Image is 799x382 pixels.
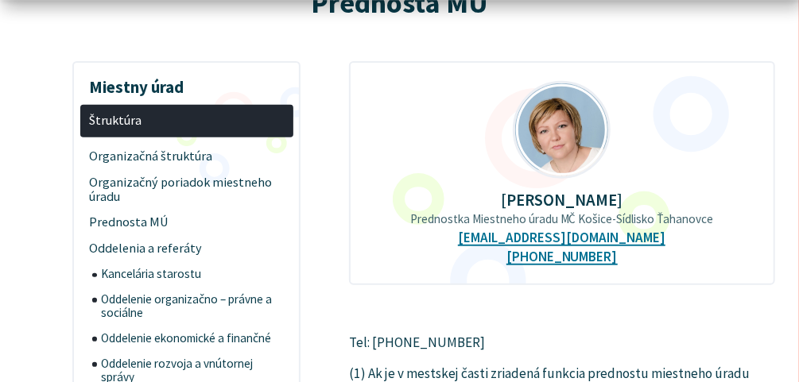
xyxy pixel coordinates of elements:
[80,105,293,137] a: Štruktúra
[80,143,293,169] a: Organizačná štruktúra
[374,191,749,209] p: [PERSON_NAME]
[515,83,609,177] img: Zemkov__
[349,333,775,353] p: Tel: [PHONE_NUMBER]
[80,66,293,99] h3: Miestny úrad
[80,236,293,262] a: Oddelenia a referáty
[80,210,293,236] a: Prednosta MÚ
[374,212,749,226] p: Prednostka Miestneho úradu MČ Košice-Sídlisko Ťahanovce
[506,249,618,265] a: [PHONE_NUMBER]
[101,326,284,351] span: Oddelenie ekonomické a finančné
[92,287,293,326] a: Oddelenie organizačno – právne a sociálne
[92,326,293,351] a: Oddelenie ekonomické a finančné
[89,108,284,134] span: Štruktúra
[89,143,284,169] span: Organizačná štruktúra
[101,262,284,287] span: Kancelária starostu
[89,169,284,210] span: Organizačný poriadok miestneho úradu
[101,287,284,326] span: Oddelenie organizačno – právne a sociálne
[89,210,284,236] span: Prednosta MÚ
[80,169,293,210] a: Organizačný poriadok miestneho úradu
[92,262,293,287] a: Kancelária starostu
[89,236,284,262] span: Oddelenia a referáty
[458,230,665,246] a: [EMAIL_ADDRESS][DOMAIN_NAME]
